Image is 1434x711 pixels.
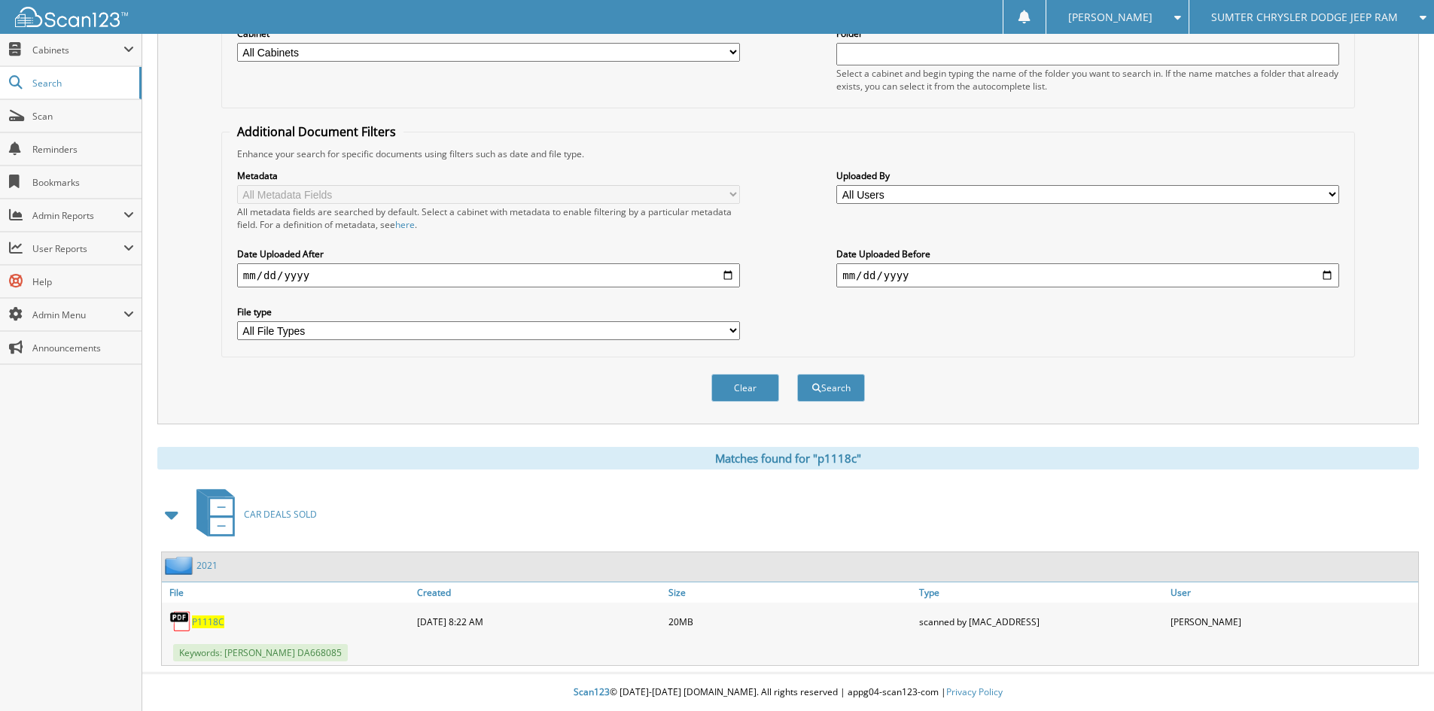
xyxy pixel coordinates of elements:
a: Type [915,582,1167,603]
span: Reminders [32,143,134,156]
span: Help [32,275,134,288]
span: Scan [32,110,134,123]
div: © [DATE]-[DATE] [DOMAIN_NAME]. All rights reserved | appg04-scan123-com | [142,674,1434,711]
label: Uploaded By [836,169,1339,182]
span: [PERSON_NAME] [1068,13,1152,22]
div: Select a cabinet and begin typing the name of the folder you want to search in. If the name match... [836,67,1339,93]
a: here [395,218,415,231]
span: User Reports [32,242,123,255]
a: User [1167,582,1418,603]
div: 20MB [665,606,916,637]
label: Metadata [237,169,740,182]
label: Date Uploaded Before [836,248,1339,260]
span: Announcements [32,342,134,354]
span: Keywords: [PERSON_NAME] DA668085 [173,644,348,661]
a: P1118C [192,615,224,628]
span: CAR DEALS SOLD [244,508,317,521]
span: SUMTER CHRYSLER DODGE JEEP RAM [1211,13,1398,22]
div: All metadata fields are searched by default. Select a cabinet with metadata to enable filtering b... [237,205,740,231]
span: Admin Reports [32,209,123,222]
button: Search [797,374,865,402]
span: Scan123 [574,685,610,698]
span: Cabinets [32,44,123,56]
a: Privacy Policy [946,685,1003,698]
img: scan123-logo-white.svg [15,7,128,27]
span: Search [32,77,132,90]
span: Admin Menu [32,308,123,321]
a: Size [665,582,916,603]
span: Bookmarks [32,176,134,189]
button: Clear [711,374,779,402]
a: CAR DEALS SOLD [187,485,317,544]
input: start [237,263,740,287]
a: 2021 [196,559,218,572]
iframe: Chat Widget [1359,639,1434,711]
img: folder2.png [165,556,196,575]
img: PDF.png [169,610,192,633]
a: File [162,582,413,603]
label: Date Uploaded After [237,248,740,260]
div: Enhance your search for specific documents using filters such as date and file type. [230,147,1347,160]
label: File type [237,305,740,318]
div: scanned by [MAC_ADDRESS] [915,606,1167,637]
a: Created [413,582,665,603]
input: end [836,263,1339,287]
div: [PERSON_NAME] [1167,606,1418,637]
div: Matches found for "p1118c" [157,447,1419,469]
div: [DATE] 8:22 AM [413,606,665,637]
legend: Additional Document Filters [230,123,403,140]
